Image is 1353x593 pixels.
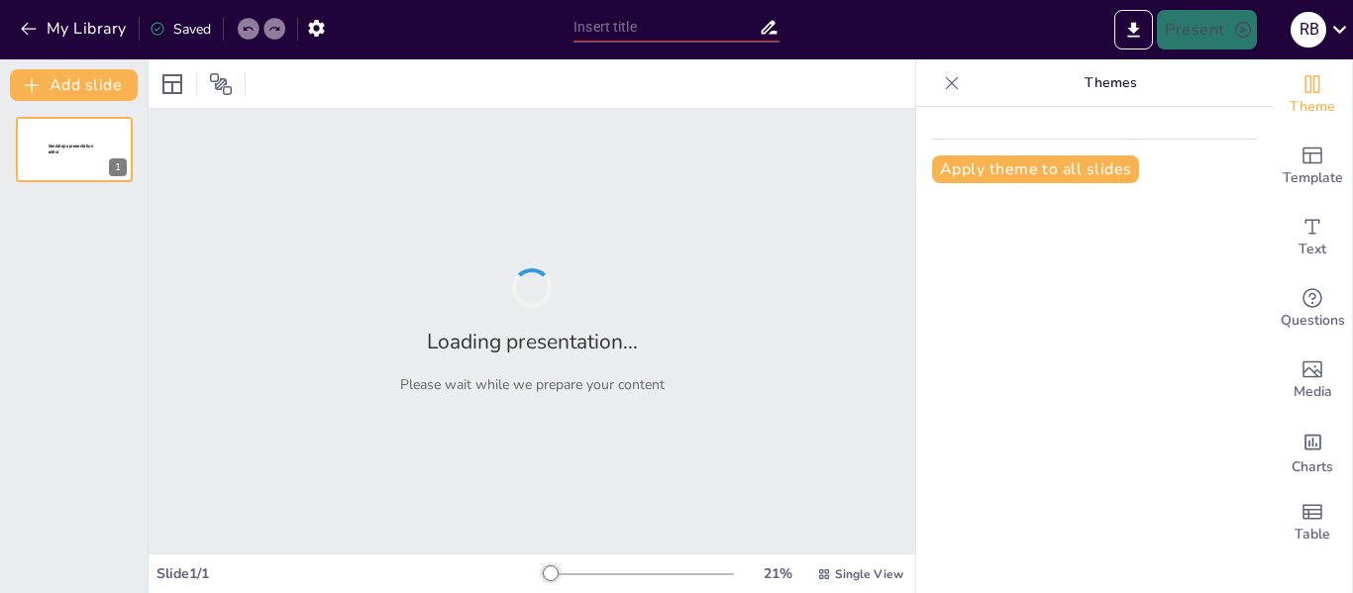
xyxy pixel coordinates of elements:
button: R B [1291,10,1326,49]
button: My Library [15,13,135,45]
div: Get real-time input from your audience [1273,273,1352,345]
button: Add slide [10,69,138,101]
span: Sendsteps presentation editor [49,144,93,154]
span: Text [1299,239,1326,260]
span: Single View [835,566,903,582]
button: Apply theme to all slides [932,155,1139,183]
span: Table [1295,524,1330,545]
div: Add charts and graphs [1273,416,1352,487]
span: Theme [1290,96,1335,118]
div: Layout [156,68,188,100]
p: Please wait while we prepare your content [400,375,665,394]
input: Insert title [573,13,759,42]
span: Position [209,72,233,96]
div: 1 [16,117,133,182]
button: Export to PowerPoint [1114,10,1153,49]
span: Questions [1281,310,1345,332]
div: 21 % [754,564,801,583]
div: Add ready made slides [1273,131,1352,202]
div: Change the overall theme [1273,59,1352,131]
span: Template [1283,167,1343,189]
div: Add text boxes [1273,202,1352,273]
div: Saved [150,20,211,39]
div: Slide 1 / 1 [156,564,544,583]
h2: Loading presentation... [427,328,638,355]
div: Add a table [1273,487,1352,558]
span: Charts [1292,456,1333,478]
span: Media [1294,381,1332,403]
p: Themes [968,59,1253,107]
button: Present [1157,10,1256,49]
div: 1 [109,158,127,176]
div: R B [1291,12,1326,48]
div: Add images, graphics, shapes or video [1273,345,1352,416]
